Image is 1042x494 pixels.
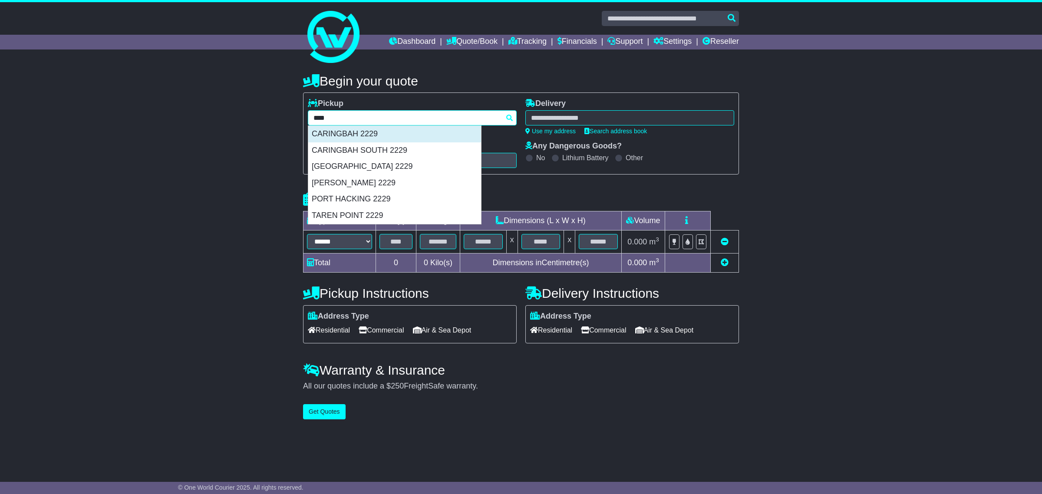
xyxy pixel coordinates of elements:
[391,382,404,390] span: 250
[584,128,647,135] a: Search address book
[506,231,518,253] td: x
[530,323,572,337] span: Residential
[308,312,369,321] label: Address Type
[303,404,346,419] button: Get Quotes
[653,35,692,49] a: Settings
[721,258,729,267] a: Add new item
[627,237,647,246] span: 0.000
[424,258,428,267] span: 0
[557,35,597,49] a: Financials
[308,142,481,159] div: CARINGBAH SOUTH 2229
[303,74,739,88] h4: Begin your quote
[607,35,643,49] a: Support
[621,211,665,231] td: Volume
[308,323,350,337] span: Residential
[303,253,376,272] td: Total
[702,35,739,49] a: Reseller
[656,257,659,263] sup: 3
[656,236,659,243] sup: 3
[303,211,376,231] td: Type
[525,128,576,135] a: Use my address
[308,99,343,109] label: Pickup
[376,253,416,272] td: 0
[525,99,566,109] label: Delivery
[525,286,739,300] h4: Delivery Instructions
[303,192,412,207] h4: Package details |
[303,286,517,300] h4: Pickup Instructions
[460,253,621,272] td: Dimensions in Centimetre(s)
[308,207,481,224] div: TAREN POINT 2229
[413,323,472,337] span: Air & Sea Depot
[508,35,547,49] a: Tracking
[359,323,404,337] span: Commercial
[416,253,460,272] td: Kilo(s)
[627,258,647,267] span: 0.000
[564,231,575,253] td: x
[536,154,545,162] label: No
[530,312,591,321] label: Address Type
[389,35,435,49] a: Dashboard
[649,258,659,267] span: m
[446,35,498,49] a: Quote/Book
[626,154,643,162] label: Other
[635,323,694,337] span: Air & Sea Depot
[581,323,626,337] span: Commercial
[721,237,729,246] a: Remove this item
[525,142,622,151] label: Any Dangerous Goods?
[649,237,659,246] span: m
[460,211,621,231] td: Dimensions (L x W x H)
[562,154,609,162] label: Lithium Battery
[308,126,481,142] div: CARINGBAH 2229
[308,110,517,125] typeahead: Please provide city
[178,484,303,491] span: © One World Courier 2025. All rights reserved.
[303,363,739,377] h4: Warranty & Insurance
[303,382,739,391] div: All our quotes include a $ FreightSafe warranty.
[308,191,481,207] div: PORT HACKING 2229
[308,175,481,191] div: [PERSON_NAME] 2229
[308,158,481,175] div: [GEOGRAPHIC_DATA] 2229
